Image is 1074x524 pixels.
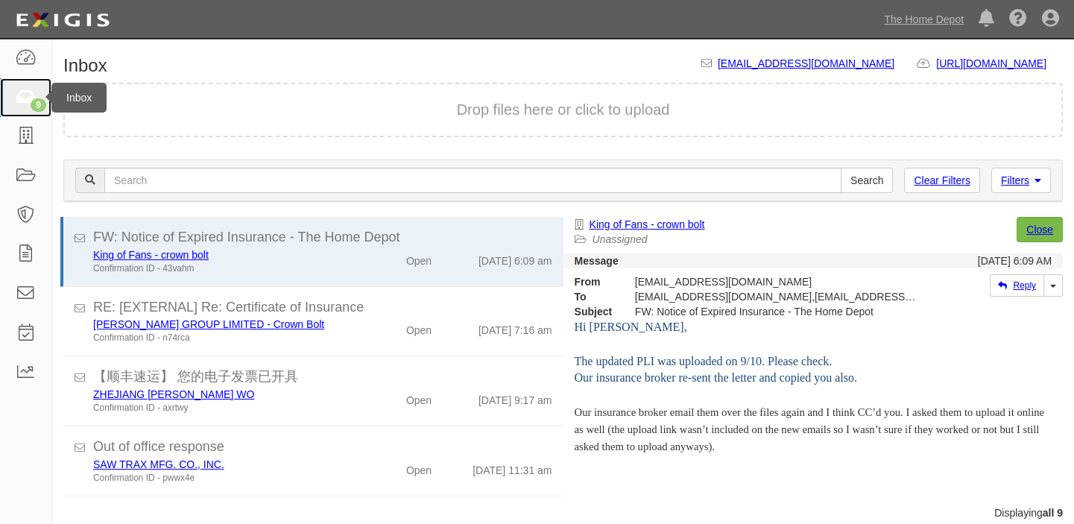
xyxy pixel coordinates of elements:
[593,233,648,245] a: Unassigned
[718,57,894,69] a: [EMAIL_ADDRESS][DOMAIN_NAME]
[93,249,209,261] a: King of Fans - crown bolt
[904,168,979,193] a: Clear Filters
[93,388,254,400] a: ZHEJIANG [PERSON_NAME] WO
[624,274,927,289] div: [EMAIL_ADDRESS][DOMAIN_NAME]
[936,57,1063,69] a: [URL][DOMAIN_NAME]
[93,318,324,330] a: [PERSON_NAME] GROUP LIMITED - Crown Bolt
[93,332,352,344] div: Confirmation ID - n74rca
[104,168,841,193] input: Search
[575,355,833,367] span: The updated PLI was uploaded on 9/10. Please check.
[93,438,552,457] div: Out of office response
[11,7,114,34] img: logo-5460c22ac91f19d4615b14bd174203de0afe785f0fc80cf4dbbc73dc1793850b.png
[31,98,46,112] div: 9
[978,253,1052,268] div: [DATE] 6:09 AM
[473,457,552,478] div: [DATE] 11:31 am
[457,99,670,121] button: Drop files here or click to upload
[624,289,927,304] div: party-awafpx@sbainsurance.homedepot.com,Carol_Jia@homedepot.com
[93,262,352,275] div: Confirmation ID - 43vahm
[990,274,1044,297] a: Reply
[52,505,1074,520] div: Displaying
[575,371,857,384] span: Our insurance broker re-sent the letter and copied you also.
[93,298,552,318] div: RE: [EXTERNAL] Re: Certificate of Insurance
[478,387,552,408] div: [DATE] 9:17 am
[406,317,432,338] div: Open
[406,387,432,408] div: Open
[1009,10,1027,28] i: Help Center - Complianz
[406,457,432,478] div: Open
[841,168,893,193] input: Search
[563,274,624,289] strong: From
[478,317,552,338] div: [DATE] 7:16 am
[1017,217,1063,242] a: Close
[93,402,352,414] div: Confirmation ID - axrtwy
[575,406,1044,452] span: Our insurance broker email them over the files again and I think CC’d you. I asked them to upload...
[575,321,687,333] span: Hi [PERSON_NAME],
[63,56,107,75] h1: Inbox
[590,218,705,230] a: King of Fans - crown bolt
[406,247,432,268] div: Open
[1043,507,1063,519] b: all 9
[93,228,552,247] div: FW: Notice of Expired Insurance - The Home Depot
[563,289,624,304] strong: To
[93,472,352,484] div: Confirmation ID - pwwx4e
[876,4,971,34] a: The Home Depot
[93,458,224,470] a: SAW TRAX MFG. CO., INC.
[624,304,927,319] div: FW: Notice of Expired Insurance - The Home Depot
[575,255,619,267] strong: Message
[51,83,107,113] div: Inbox
[991,168,1051,193] a: Filters
[478,247,552,268] div: [DATE] 6:09 am
[563,304,624,319] strong: Subject
[93,367,552,387] div: 【顺丰速运】 您的电子发票已开具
